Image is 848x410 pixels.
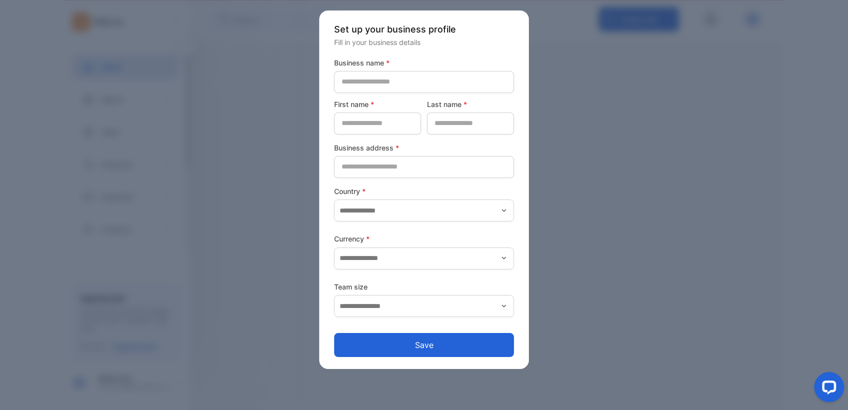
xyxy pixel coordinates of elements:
p: Fill in your business details [334,37,514,47]
button: Save [334,333,514,357]
label: Team size [334,281,514,292]
label: Last name [427,99,514,109]
label: Currency [334,233,514,244]
label: First name [334,99,421,109]
p: Set up your business profile [334,22,514,36]
label: Country [334,186,514,196]
iframe: LiveChat chat widget [806,368,848,410]
label: Business address [334,142,514,153]
label: Business name [334,57,514,68]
